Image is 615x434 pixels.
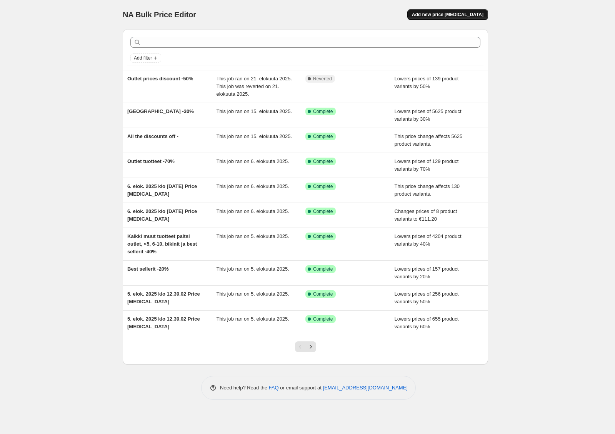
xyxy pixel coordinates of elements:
[395,108,462,122] span: Lowers prices of 5625 product variants by 30%
[127,133,178,139] span: All the discounts off -
[395,158,459,172] span: Lowers prices of 129 product variants by 70%
[220,385,269,391] span: Need help? Read the
[127,291,200,304] span: 5. elok. 2025 klo 12.39.02 Price [MEDICAL_DATA]
[313,316,333,322] span: Complete
[313,208,333,215] span: Complete
[395,266,459,279] span: Lowers prices of 157 product variants by 20%
[269,385,279,391] a: FAQ
[313,266,333,272] span: Complete
[217,158,289,164] span: This job ran on 6. elokuuta 2025.
[217,133,292,139] span: This job ran on 15. elokuuta 2025.
[127,316,200,329] span: 5. elok. 2025 klo 12.39.02 Price [MEDICAL_DATA]
[123,10,196,19] span: NA Bulk Price Editor
[217,233,289,239] span: This job ran on 5. elokuuta 2025.
[395,183,460,197] span: This price change affects 130 product variants.
[127,208,197,222] span: 6. elok. 2025 klo [DATE] Price [MEDICAL_DATA]
[313,76,332,82] span: Reverted
[127,76,193,81] span: Outlet prices discount -50%
[407,9,488,20] button: Add new price [MEDICAL_DATA]
[217,208,289,214] span: This job ran on 6. elokuuta 2025.
[313,133,333,140] span: Complete
[313,233,333,239] span: Complete
[295,341,316,352] nav: Pagination
[313,108,333,115] span: Complete
[395,233,462,247] span: Lowers prices of 4204 product variants by 40%
[412,12,483,18] span: Add new price [MEDICAL_DATA]
[217,108,292,114] span: This job ran on 15. elokuuta 2025.
[127,108,194,114] span: [GEOGRAPHIC_DATA] -30%
[127,233,197,254] span: Kaikki muut tuotteet paitsi outlet, <5, 6-10, bikinit ja best sellerit -40%
[217,76,292,97] span: This job ran on 21. elokuuta 2025. This job was reverted on 21. elokuuta 2025.
[395,76,459,89] span: Lowers prices of 139 product variants by 50%
[127,183,197,197] span: 6. elok. 2025 klo [DATE] Price [MEDICAL_DATA]
[217,183,289,189] span: This job ran on 6. elokuuta 2025.
[395,208,457,222] span: Changes prices of 8 product variants to €111.20
[217,291,289,297] span: This job ran on 5. elokuuta 2025.
[130,53,161,63] button: Add filter
[395,291,459,304] span: Lowers prices of 256 product variants by 50%
[134,55,152,61] span: Add filter
[217,266,289,272] span: This job ran on 5. elokuuta 2025.
[395,133,463,147] span: This price change affects 5625 product variants.
[323,385,408,391] a: [EMAIL_ADDRESS][DOMAIN_NAME]
[395,316,459,329] span: Lowers prices of 655 product variants by 60%
[313,291,333,297] span: Complete
[127,158,175,164] span: Outlet tuotteet -70%
[313,183,333,190] span: Complete
[127,266,169,272] span: Best sellerit -20%
[305,341,316,352] button: Next
[279,385,323,391] span: or email support at
[217,316,289,322] span: This job ran on 5. elokuuta 2025.
[313,158,333,165] span: Complete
